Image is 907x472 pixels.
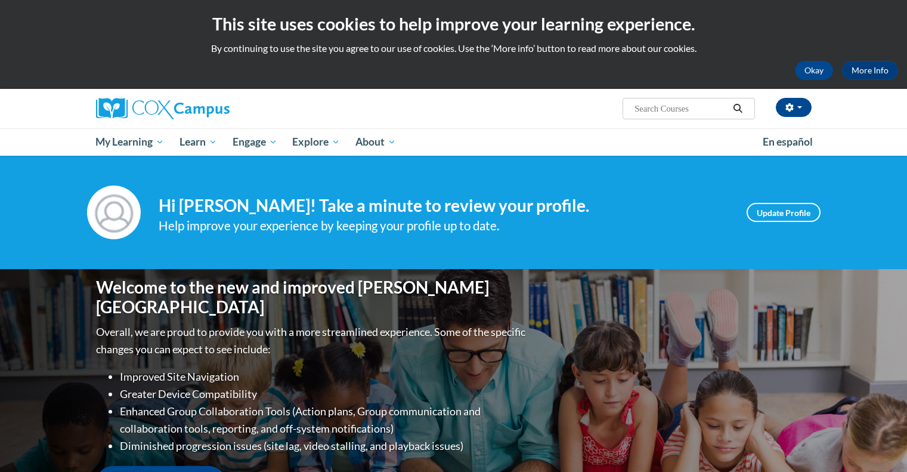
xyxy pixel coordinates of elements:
h2: This site uses cookies to help improve your learning experience. [9,12,898,36]
button: Okay [795,61,833,80]
a: Explore [284,128,348,156]
span: About [355,135,396,149]
span: En español [763,135,813,148]
li: Greater Device Compatibility [120,385,528,403]
img: Cox Campus [96,98,230,119]
a: About [348,128,404,156]
li: Enhanced Group Collaboration Tools (Action plans, Group communication and collaboration tools, re... [120,403,528,437]
span: Learn [179,135,217,149]
li: Improved Site Navigation [120,368,528,385]
h1: Welcome to the new and improved [PERSON_NAME][GEOGRAPHIC_DATA] [96,277,528,317]
a: More Info [842,61,898,80]
iframe: Button to launch messaging window [859,424,897,462]
span: My Learning [95,135,164,149]
li: Diminished progression issues (site lag, video stalling, and playback issues) [120,437,528,455]
h4: Hi [PERSON_NAME]! Take a minute to review your profile. [159,196,729,216]
span: Explore [292,135,340,149]
a: My Learning [88,128,172,156]
span: Engage [233,135,277,149]
div: Main menu [78,128,829,156]
button: Search [729,101,747,116]
a: Engage [225,128,285,156]
a: Learn [172,128,225,156]
a: Cox Campus [96,98,323,119]
img: Profile Image [87,186,141,239]
p: By continuing to use the site you agree to our use of cookies. Use the ‘More info’ button to read... [9,42,898,55]
div: Help improve your experience by keeping your profile up to date. [159,216,729,236]
a: En español [755,129,821,155]
input: Search Courses [633,101,729,116]
button: Account Settings [776,98,812,117]
p: Overall, we are proud to provide you with a more streamlined experience. Some of the specific cha... [96,323,528,358]
a: Update Profile [747,203,821,222]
